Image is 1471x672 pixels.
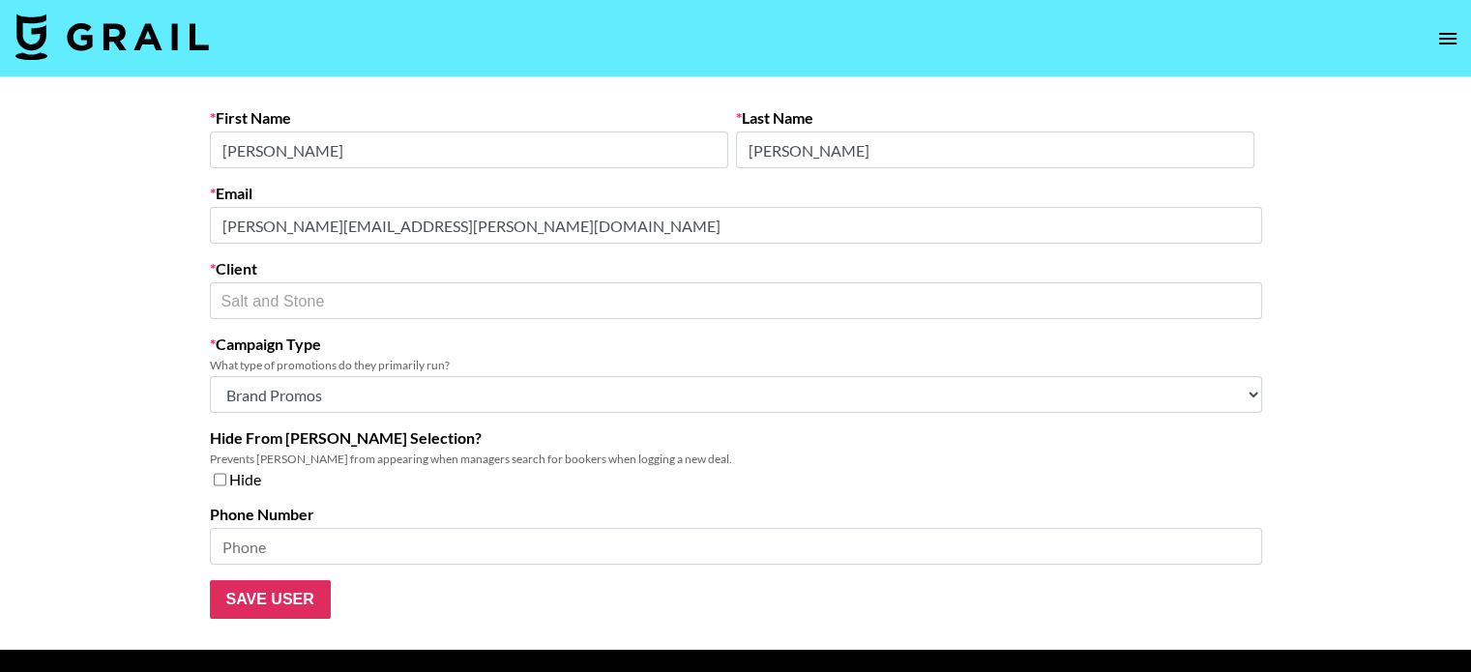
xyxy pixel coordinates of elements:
[210,428,1262,448] label: Hide From [PERSON_NAME] Selection?
[736,108,1254,128] label: Last Name
[210,108,728,128] label: First Name
[229,470,261,489] span: Hide
[210,505,1262,524] label: Phone Number
[210,259,1262,278] label: Client
[210,207,1262,244] input: Email
[210,184,1262,203] label: Email
[15,14,209,60] img: Grail Talent
[736,131,1254,168] input: Last Name
[210,528,1262,565] input: Phone
[1428,19,1467,58] button: open drawer
[210,358,1262,372] div: What type of promotions do they primarily run?
[210,131,728,168] input: First Name
[210,335,1262,354] label: Campaign Type
[210,452,1262,466] div: Prevents [PERSON_NAME] from appearing when managers search for bookers when logging a new deal.
[210,580,331,619] input: Save User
